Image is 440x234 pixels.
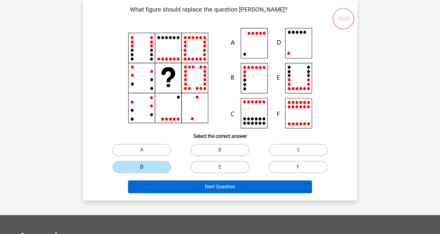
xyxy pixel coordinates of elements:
label: E [191,161,249,173]
div: 13:25 [332,7,355,23]
h6: Select the correct answer [93,128,348,139]
label: A [113,144,171,156]
label: F [269,161,327,173]
button: Next Question [128,180,312,193]
label: D [113,161,171,173]
p: What figure should replace the question [PERSON_NAME]? [93,5,325,23]
label: B [191,144,249,156]
label: C [269,144,327,156]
